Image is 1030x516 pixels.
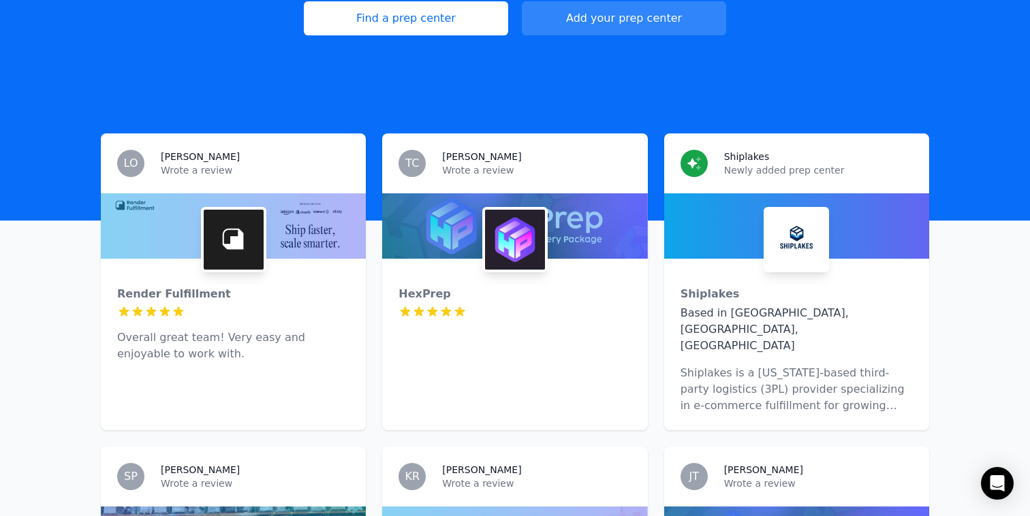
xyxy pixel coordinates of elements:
[117,329,349,362] p: Overall great team! Very easy and enjoyable to work with.
[117,286,349,302] div: Render Fulfillment
[101,133,366,430] a: LO[PERSON_NAME]Wrote a reviewRender FulfillmentRender FulfillmentOverall great team! Very easy an...
[681,365,913,414] p: Shiplakes is a [US_STATE]-based third-party logistics (3PL) provider specializing in e-commerce f...
[442,150,521,163] h3: [PERSON_NAME]
[981,467,1014,500] div: Open Intercom Messenger
[689,471,699,482] span: JT
[161,150,240,163] h3: [PERSON_NAME]
[724,463,803,477] h3: [PERSON_NAME]
[161,463,240,477] h3: [PERSON_NAME]
[522,1,726,35] a: Add your prep center
[724,477,913,490] p: Wrote a review
[724,150,770,163] h3: Shiplakes
[664,133,929,430] a: ShiplakesNewly added prep centerShiplakesShiplakesBased in [GEOGRAPHIC_DATA], [GEOGRAPHIC_DATA], ...
[161,163,349,177] p: Wrote a review
[681,286,913,302] div: Shiplakes
[442,463,521,477] h3: [PERSON_NAME]
[485,210,545,270] img: HexPrep
[161,477,349,490] p: Wrote a review
[204,210,264,270] img: Render Fulfillment
[304,1,508,35] a: Find a prep center
[399,286,631,302] div: HexPrep
[442,477,631,490] p: Wrote a review
[681,305,913,354] div: Based in [GEOGRAPHIC_DATA], [GEOGRAPHIC_DATA], [GEOGRAPHIC_DATA]
[382,133,647,430] a: TC[PERSON_NAME]Wrote a reviewHexPrepHexPrep
[124,158,138,169] span: LO
[405,158,419,169] span: TC
[766,210,826,270] img: Shiplakes
[724,163,913,177] p: Newly added prep center
[405,471,420,482] span: KR
[442,163,631,177] p: Wrote a review
[124,471,138,482] span: SP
